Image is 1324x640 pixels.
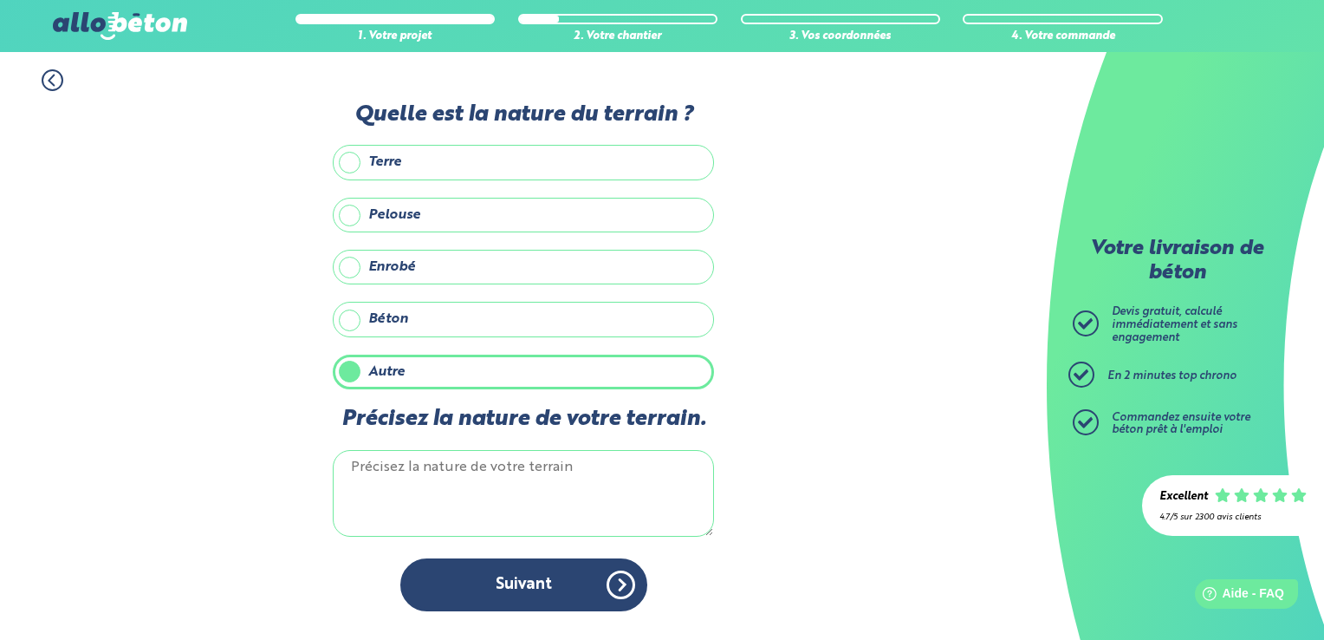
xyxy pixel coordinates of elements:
label: Quelle est la nature du terrain ? [333,102,714,127]
span: En 2 minutes top chrono [1107,370,1236,382]
label: Terre [333,145,714,180]
label: Béton [333,302,714,336]
div: 3. Vos coordonnées [741,30,940,43]
iframe: Help widget launcher [1170,572,1305,621]
label: Enrobé [333,250,714,284]
div: 1. Votre projet [295,30,495,43]
img: allobéton [53,12,186,40]
div: 4. Votre commande [963,30,1162,43]
button: Suivant [400,558,647,611]
label: Précisez la nature de votre terrain. [333,407,714,432]
span: Commandez ensuite votre béton prêt à l'emploi [1112,412,1250,436]
p: Votre livraison de béton [1077,238,1276,285]
label: Autre [333,355,714,389]
div: 4.7/5 sur 2300 avis clients [1159,513,1307,522]
span: Devis gratuit, calculé immédiatement et sans engagement [1112,306,1237,343]
label: Pelouse [333,198,714,232]
div: Excellent [1159,491,1208,504]
div: 2. Votre chantier [518,30,717,43]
